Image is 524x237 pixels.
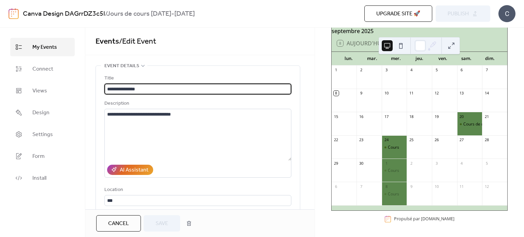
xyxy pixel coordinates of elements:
button: AI Assistant [107,165,153,175]
a: Connect [10,60,75,78]
div: ven. [431,52,455,65]
div: Cours [388,191,399,197]
span: My Events [32,43,57,51]
a: Settings [10,125,75,144]
span: Settings [32,131,53,139]
div: 29 [334,161,339,166]
div: Location [104,186,290,194]
button: Upgrade site 🚀 [364,5,432,22]
div: 10 [384,91,389,96]
b: / [105,8,107,20]
div: mar. [361,52,384,65]
span: Cancel [108,220,129,228]
div: 4 [459,161,464,166]
div: Propulsé par [394,216,454,222]
a: Install [10,169,75,187]
div: 2 [359,68,364,73]
div: Cours de rentrée [463,121,496,127]
div: 3 [384,68,389,73]
div: 5 [484,161,489,166]
a: Form [10,147,75,165]
span: Event details [104,62,139,70]
div: 28 [484,137,489,143]
div: 6 [459,68,464,73]
a: My Events [10,38,75,56]
span: Connect [32,65,53,73]
div: 8 [334,91,339,96]
div: 2 [409,161,414,166]
div: 16 [359,114,364,119]
div: mer. [384,52,408,65]
div: 1 [334,68,339,73]
div: 19 [434,114,439,119]
div: 5 [434,68,439,73]
div: 4 [409,68,414,73]
div: 21 [484,114,489,119]
div: sam. [455,52,478,65]
button: Cancel [96,215,141,232]
div: Cours [382,168,407,174]
div: 7 [484,68,489,73]
span: Upgrade site 🚀 [376,10,420,18]
a: Canva Design DAGrrDZ3c5I [23,8,105,20]
span: Design [32,109,49,117]
div: 9 [359,91,364,96]
div: 27 [459,137,464,143]
span: Install [32,174,46,182]
div: 3 [434,161,439,166]
div: Cours [382,191,407,197]
div: 14 [484,91,489,96]
div: Cours [388,168,399,174]
span: Form [32,152,45,161]
div: lun. [337,52,361,65]
div: 23 [359,137,364,143]
div: 15 [334,114,339,119]
div: 18 [409,114,414,119]
div: 13 [459,91,464,96]
b: Jours de cours [DATE]-[DATE] [107,8,195,20]
div: Cours de rentrée [457,121,482,127]
a: [DOMAIN_NAME] [421,216,454,222]
span: Views [32,87,47,95]
div: 6 [334,184,339,189]
a: Events [96,34,119,49]
div: C [498,5,515,22]
div: 30 [359,161,364,166]
div: 10 [434,184,439,189]
div: 7 [359,184,364,189]
div: 1 [384,161,389,166]
div: jeu. [408,52,431,65]
a: Design [10,103,75,122]
img: logo [9,8,19,19]
div: Cours [388,145,399,150]
span: / Edit Event [119,34,156,49]
div: 12 [484,184,489,189]
div: 22 [334,137,339,143]
div: 11 [409,91,414,96]
div: 17 [384,114,389,119]
div: septembre 2025 [332,27,507,35]
div: 25 [409,137,414,143]
a: Views [10,82,75,100]
div: 12 [434,91,439,96]
div: 26 [434,137,439,143]
div: 11 [459,184,464,189]
div: AI Assistant [120,166,148,174]
div: Cours [382,145,407,150]
div: 20 [459,114,464,119]
div: Description [104,100,290,108]
div: 8 [384,184,389,189]
div: 24 [384,137,389,143]
div: dim. [478,52,502,65]
div: Title [104,74,290,83]
div: 9 [409,184,414,189]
